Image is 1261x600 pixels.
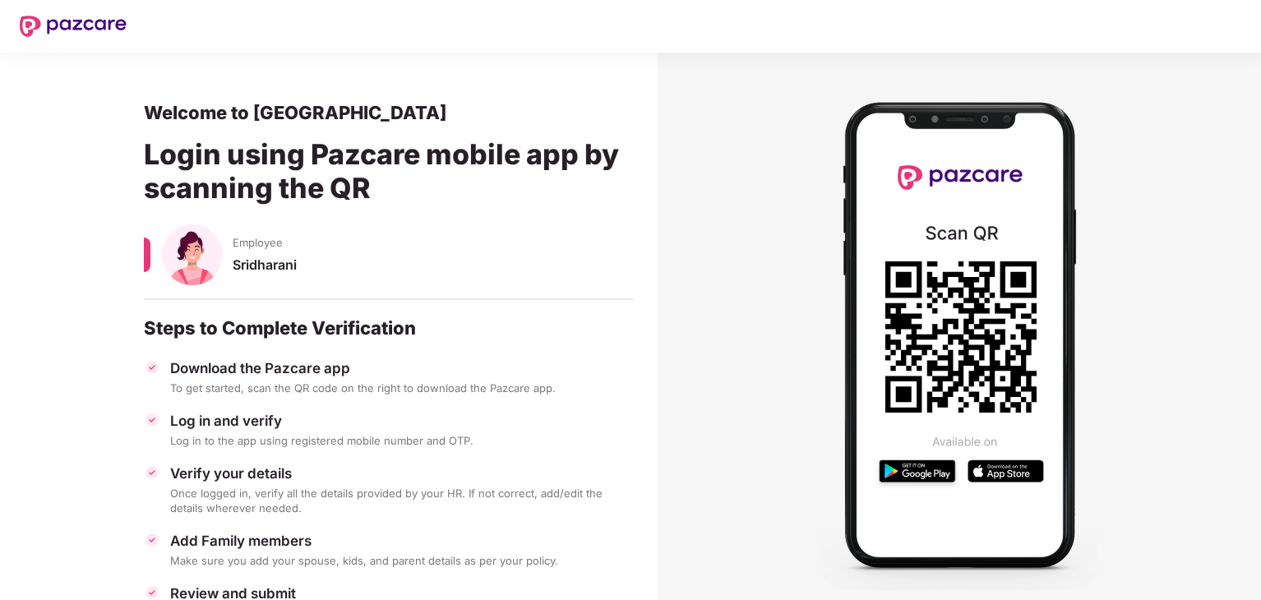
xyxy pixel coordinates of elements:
[170,433,633,448] div: Log in to the app using registered mobile number and OTP.
[170,464,633,482] div: Verify your details
[144,412,160,428] img: svg+xml;base64,PHN2ZyBpZD0iVGljay0zMngzMiIgeG1sbnM9Imh0dHA6Ly93d3cudzMub3JnLzIwMDAvc3ZnIiB3aWR0aD...
[144,464,160,481] img: svg+xml;base64,PHN2ZyBpZD0iVGljay0zMngzMiIgeG1sbnM9Imh0dHA6Ly93d3cudzMub3JnLzIwMDAvc3ZnIiB3aWR0aD...
[170,412,633,430] div: Log in and verify
[144,101,633,124] div: Welcome to [GEOGRAPHIC_DATA]
[170,381,633,395] div: To get started, scan the QR code on the right to download the Pazcare app.
[162,224,223,285] img: svg+xml;base64,PHN2ZyB4bWxucz0iaHR0cDovL3d3dy53My5vcmcvMjAwMC9zdmciIHhtbG5zOnhsaW5rPSJodHRwOi8vd3...
[144,359,160,376] img: svg+xml;base64,PHN2ZyBpZD0iVGljay0zMngzMiIgeG1sbnM9Imh0dHA6Ly93d3cudzMub3JnLzIwMDAvc3ZnIiB3aWR0aD...
[170,553,633,568] div: Make sure you add your spouse, kids, and parent details as per your policy.
[170,359,633,377] div: Download the Pazcare app
[170,532,633,550] div: Add Family members
[144,532,160,548] img: svg+xml;base64,PHN2ZyBpZD0iVGljay0zMngzMiIgeG1sbnM9Imh0dHA6Ly93d3cudzMub3JnLzIwMDAvc3ZnIiB3aWR0aD...
[233,256,633,288] div: Sridharani
[170,486,633,515] div: Once logged in, verify all the details provided by your HR. If not correct, add/edit the details ...
[233,235,283,250] span: Employee
[144,124,633,224] div: Login using Pazcare mobile app by scanning the QR
[20,16,127,37] img: New Pazcare Logo
[820,81,1099,590] img: Mobile
[144,316,633,339] div: Steps to Complete Verification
